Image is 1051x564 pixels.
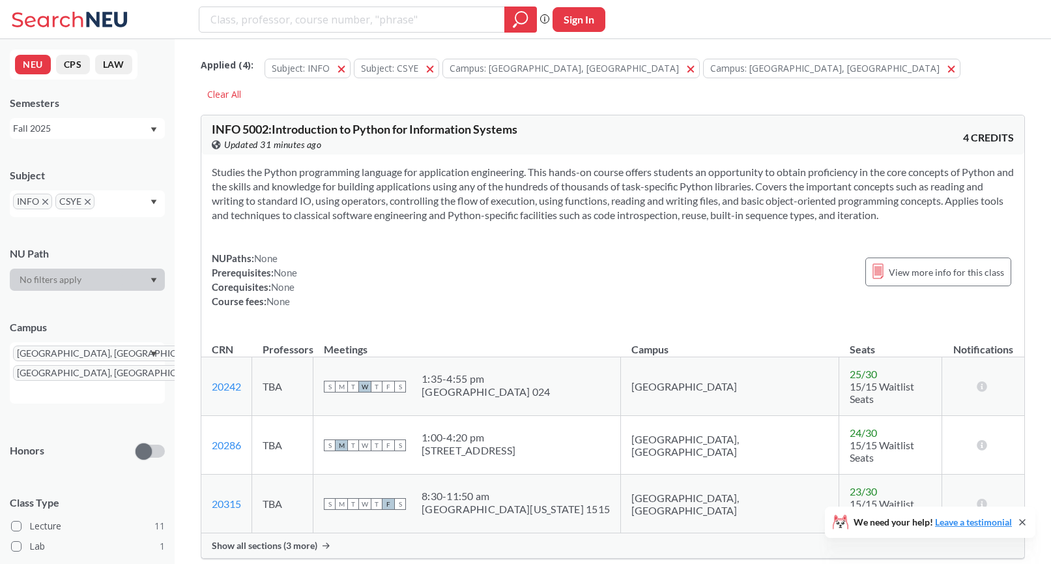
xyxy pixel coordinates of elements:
div: Semesters [10,96,165,110]
div: Subject [10,168,165,183]
span: Updated 31 minutes ago [224,138,321,152]
td: [GEOGRAPHIC_DATA] [621,357,839,416]
span: Class Type [10,496,165,510]
div: NUPaths: Prerequisites: Corequisites: Course fees: [212,251,297,308]
span: W [359,498,371,510]
svg: X to remove pill [42,199,48,205]
span: 1 [160,539,165,554]
td: TBA [252,357,313,416]
button: Sign In [553,7,605,32]
div: magnifying glass [504,7,537,33]
span: S [324,381,336,393]
td: [GEOGRAPHIC_DATA], [GEOGRAPHIC_DATA] [621,416,839,475]
label: Lecture [11,518,165,535]
td: TBA [252,475,313,533]
span: 15/15 Waitlist Seats [850,439,914,464]
button: CPS [56,55,90,74]
span: S [324,439,336,451]
span: 24 / 30 [850,426,877,439]
a: Leave a testimonial [935,516,1012,527]
div: 8:30 - 11:50 am [422,490,610,503]
div: [GEOGRAPHIC_DATA] 024 [422,385,550,398]
svg: magnifying glass [513,10,528,29]
span: [GEOGRAPHIC_DATA], [GEOGRAPHIC_DATA]X to remove pill [13,365,220,381]
svg: X to remove pill [85,199,91,205]
span: Subject: CSYE [361,62,418,74]
span: Campus: [GEOGRAPHIC_DATA], [GEOGRAPHIC_DATA] [450,62,679,74]
div: [GEOGRAPHIC_DATA][US_STATE] 1515 [422,503,610,516]
button: Subject: INFO [265,59,351,78]
span: W [359,439,371,451]
div: INFOX to remove pillCSYEX to remove pillDropdown arrow [10,190,165,217]
svg: Dropdown arrow [151,200,157,205]
span: M [336,381,347,393]
span: 11 [154,519,165,533]
span: 4 CREDITS [963,130,1014,145]
span: None [266,295,290,307]
span: S [394,381,406,393]
span: F [382,439,394,451]
span: W [359,381,371,393]
th: Campus [621,329,839,357]
svg: Dropdown arrow [151,127,157,132]
span: View more info for this class [889,264,1004,280]
section: Studies the Python programming language for application engineering. This hands-on course offers ... [212,165,1014,222]
div: Campus [10,320,165,334]
span: T [347,498,359,510]
span: CSYEX to remove pill [55,194,94,209]
svg: Dropdown arrow [151,278,157,283]
div: CRN [212,342,233,357]
span: Applied ( 4 ): [201,58,253,72]
span: S [324,498,336,510]
button: Campus: [GEOGRAPHIC_DATA], [GEOGRAPHIC_DATA] [703,59,960,78]
span: 15/15 Waitlist Seats [850,497,914,522]
button: LAW [95,55,132,74]
span: None [271,281,295,293]
div: Fall 2025 [13,121,149,136]
span: T [347,381,359,393]
span: S [394,439,406,451]
div: 1:35 - 4:55 pm [422,372,550,385]
button: NEU [15,55,51,74]
span: We need your help! [854,518,1012,527]
th: Meetings [313,329,621,357]
span: INFO 5002 : Introduction to Python for Information Systems [212,122,517,136]
span: T [371,439,382,451]
span: M [336,439,347,451]
span: Campus: [GEOGRAPHIC_DATA], [GEOGRAPHIC_DATA] [710,62,940,74]
span: Show all sections (3 more) [212,540,317,552]
span: 23 / 30 [850,485,877,497]
p: Honors [10,443,44,458]
span: INFOX to remove pill [13,194,52,209]
div: Clear All [201,85,248,104]
td: [GEOGRAPHIC_DATA], [GEOGRAPHIC_DATA] [621,475,839,533]
span: F [382,381,394,393]
div: Fall 2025Dropdown arrow [10,118,165,139]
span: F [382,498,394,510]
th: Professors [252,329,313,357]
div: NU Path [10,246,165,261]
span: T [371,498,382,510]
span: T [371,381,382,393]
span: 15/15 Waitlist Seats [850,380,914,405]
div: Dropdown arrow [10,269,165,291]
button: Campus: [GEOGRAPHIC_DATA], [GEOGRAPHIC_DATA] [442,59,700,78]
span: T [347,439,359,451]
span: M [336,498,347,510]
span: None [254,252,278,264]
input: Class, professor, course number, "phrase" [209,8,495,31]
div: [GEOGRAPHIC_DATA], [GEOGRAPHIC_DATA]X to remove pill[GEOGRAPHIC_DATA], [GEOGRAPHIC_DATA]X to remo... [10,342,165,404]
span: None [274,267,297,278]
div: 1:00 - 4:20 pm [422,431,515,444]
span: S [394,498,406,510]
svg: Dropdown arrow [151,351,157,357]
a: 20242 [212,380,241,393]
button: Subject: CSYE [354,59,439,78]
th: Seats [839,329,942,357]
div: Show all sections (3 more) [201,533,1024,558]
span: [GEOGRAPHIC_DATA], [GEOGRAPHIC_DATA]X to remove pill [13,346,220,361]
span: Subject: INFO [272,62,330,74]
span: 25 / 30 [850,368,877,380]
a: 20315 [212,497,241,510]
a: 20286 [212,439,241,451]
